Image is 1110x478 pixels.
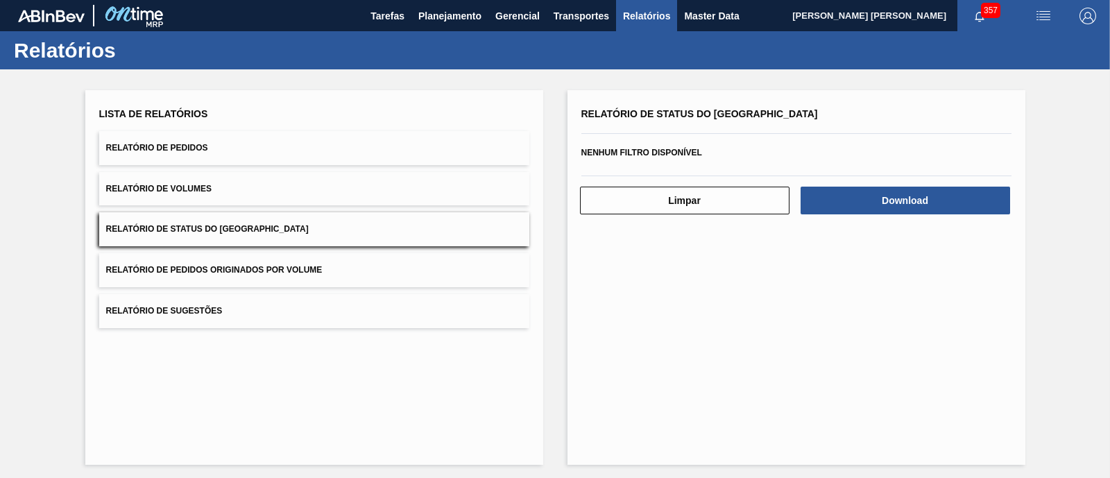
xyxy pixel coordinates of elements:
[106,306,223,316] span: Relatório de Sugestões
[106,143,208,153] span: Relatório de Pedidos
[418,8,481,24] span: Planejamento
[99,253,529,287] button: Relatório de Pedidos Originados por Volume
[495,8,540,24] span: Gerencial
[623,8,670,24] span: Relatórios
[801,187,1010,214] button: Download
[684,8,739,24] span: Master Data
[1079,8,1096,24] img: Logout
[1035,8,1052,24] img: userActions
[14,42,260,58] h1: Relatórios
[99,212,529,246] button: Relatório de Status do [GEOGRAPHIC_DATA]
[370,8,404,24] span: Tarefas
[981,3,1000,18] span: 357
[106,184,212,194] span: Relatório de Volumes
[18,10,85,22] img: TNhmsLtSVTkK8tSr43FrP2fwEKptu5GPRR3wAAAABJRU5ErkJggg==
[554,8,609,24] span: Transportes
[99,131,529,165] button: Relatório de Pedidos
[580,187,789,214] button: Limpar
[957,6,1002,26] button: Notificações
[106,265,323,275] span: Relatório de Pedidos Originados por Volume
[106,224,309,234] span: Relatório de Status do [GEOGRAPHIC_DATA]
[581,108,818,119] span: Relatório de Status do [GEOGRAPHIC_DATA]
[99,294,529,328] button: Relatório de Sugestões
[99,172,529,206] button: Relatório de Volumes
[99,108,208,119] span: Lista de Relatórios
[581,148,702,157] span: Nenhum filtro disponível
